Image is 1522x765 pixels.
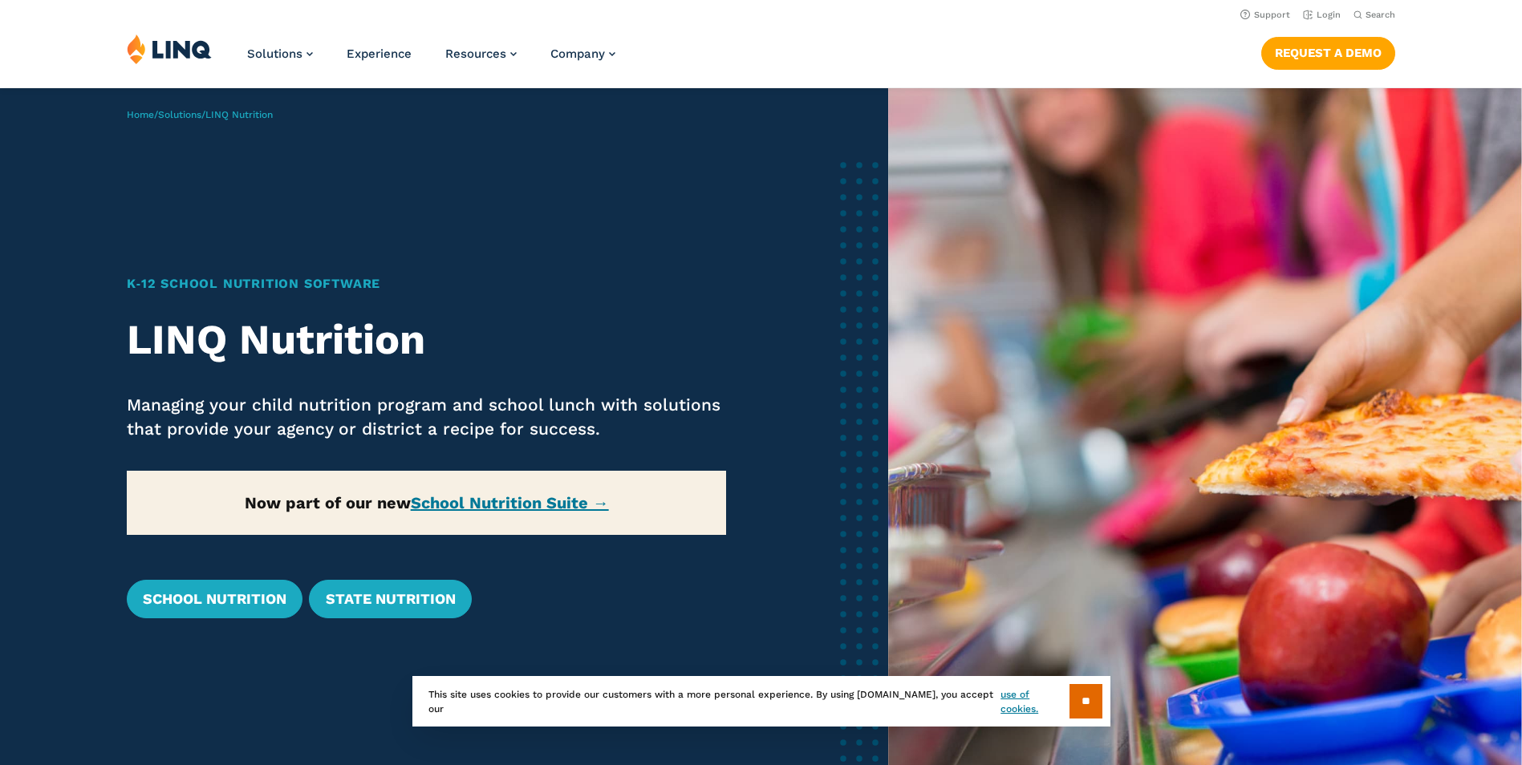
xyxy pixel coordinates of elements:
span: Search [1366,10,1395,20]
a: use of cookies. [1000,687,1069,716]
a: Support [1240,10,1290,20]
a: Request a Demo [1261,37,1395,69]
nav: Button Navigation [1261,34,1395,69]
span: Solutions [247,47,302,61]
a: Home [127,109,154,120]
a: School Nutrition [127,580,302,618]
a: School Nutrition Suite → [411,493,609,512]
span: Resources [445,47,506,61]
p: Managing your child nutrition program and school lunch with solutions that provide your agency or... [127,393,726,441]
a: Company [550,47,615,61]
nav: Primary Navigation [247,34,615,87]
a: Resources [445,47,517,61]
span: LINQ Nutrition [205,109,273,120]
a: Solutions [158,109,201,120]
span: Company [550,47,605,61]
span: / / [127,109,273,120]
a: Experience [347,47,412,61]
h1: K‑12 School Nutrition Software [127,274,726,293]
a: Login [1303,10,1341,20]
a: Solutions [247,47,313,61]
img: LINQ | K‑12 Software [127,34,212,64]
div: This site uses cookies to provide our customers with a more personal experience. By using [DOMAIN... [412,676,1110,727]
strong: Now part of our new [245,493,609,512]
strong: LINQ Nutrition [127,315,425,364]
button: Open Search Bar [1354,9,1395,21]
a: State Nutrition [309,580,471,618]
